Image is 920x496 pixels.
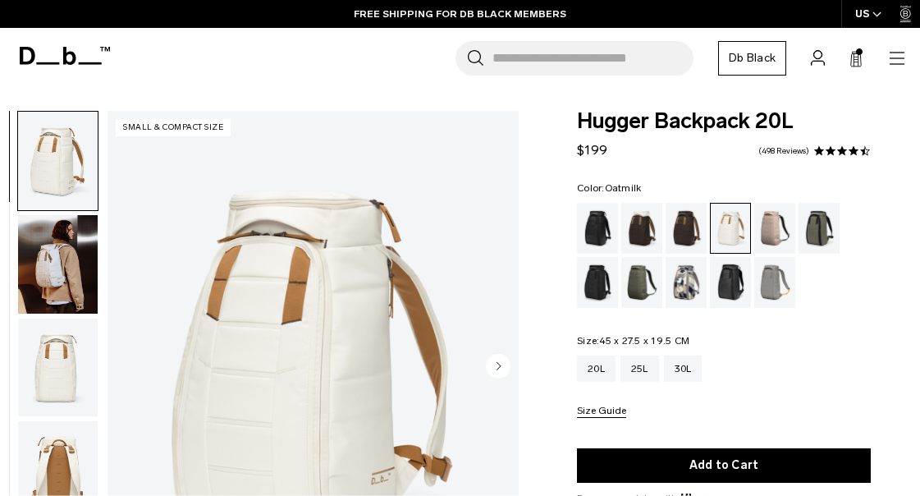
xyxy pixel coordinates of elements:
a: Espresso [666,203,707,254]
a: Line Cluster [666,257,707,308]
span: Oatmilk [605,182,642,194]
a: Charcoal Grey [577,257,618,308]
a: 20L [577,356,616,382]
button: Add to Cart [577,448,871,483]
a: Forest Green [799,203,840,254]
a: Oatmilk [710,203,751,254]
button: Hugger Backpack 20L Oatmilk [17,214,98,315]
button: Hugger Backpack 20L Oatmilk [17,318,98,418]
a: Db Black [718,41,786,76]
a: Cappuccino [621,203,662,254]
p: Small & Compact Size [116,119,231,136]
img: Hugger Backpack 20L Oatmilk [18,215,98,314]
img: Hugger Backpack 20L Oatmilk [18,112,98,210]
span: Hugger Backpack 20L [577,111,871,132]
button: Hugger Backpack 20L Oatmilk [17,111,98,211]
legend: Color: [577,183,641,193]
a: Reflective Black [710,257,751,308]
a: 30L [664,356,703,382]
a: 498 reviews [758,147,809,155]
a: Fogbow Beige [754,203,795,254]
a: Black Out [577,203,618,254]
button: Size Guide [577,406,626,418]
span: $199 [577,142,607,158]
legend: Size: [577,336,689,346]
button: Next slide [486,354,510,382]
img: Hugger Backpack 20L Oatmilk [18,319,98,417]
a: FREE SHIPPING FOR DB BLACK MEMBERS [354,7,566,21]
span: 45 x 27.5 x 19.5 CM [599,335,689,347]
a: Moss Green [621,257,662,308]
a: 25L [620,356,659,382]
a: Sand Grey [754,257,795,308]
